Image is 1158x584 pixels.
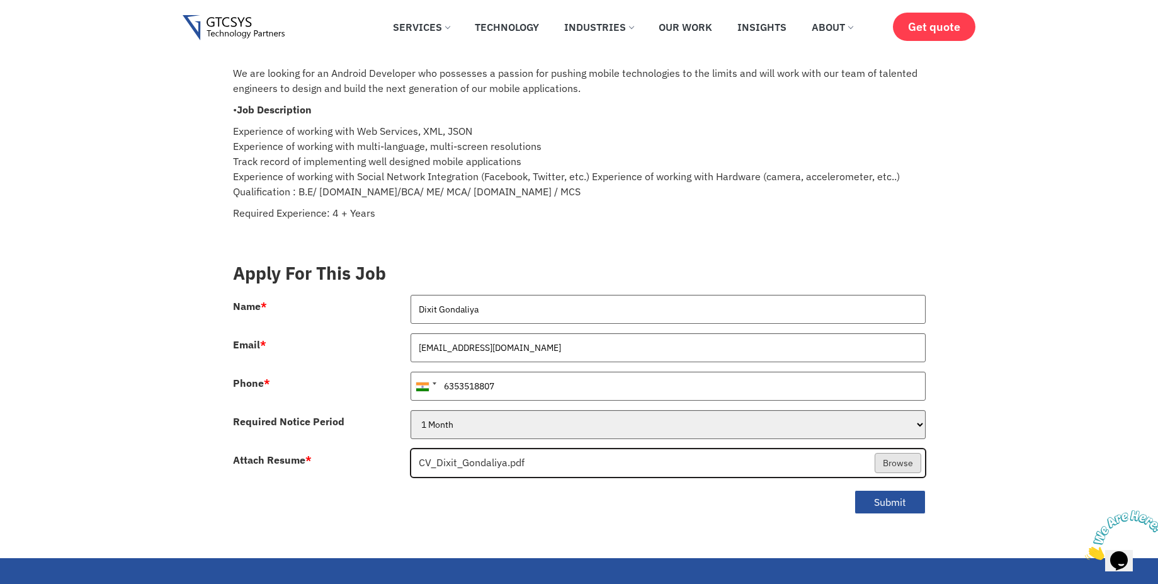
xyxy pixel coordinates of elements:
h3: Apply For This Job [233,263,926,284]
p: Required Experience: 4 + Years [233,205,926,220]
img: Gtcsys logo [183,15,285,41]
a: Industries [555,13,643,41]
a: Services [383,13,459,41]
a: Our Work [649,13,722,41]
span: Get quote [908,20,960,33]
a: Insights [728,13,796,41]
strong: Job Description [237,103,312,116]
label: Phone [233,378,270,388]
p: Experience of working with Web Services, XML, JSON Experience of working with multi-language, mul... [233,123,926,199]
div: India (भारत): +91 [411,372,440,400]
a: Technology [465,13,548,41]
label: Name [233,301,267,311]
a: About [802,13,862,41]
p: We are looking for an Android Developer who possesses a passion for pushing mobile technologies t... [233,50,926,96]
p: • [233,102,926,117]
button: Submit [854,490,926,515]
input: 081234 56789 [411,372,926,401]
label: Email [233,340,266,350]
img: Chat attention grabber [5,5,83,55]
label: Required Notice Period [233,416,344,427]
label: Attach Resume [233,455,312,465]
iframe: chat widget [1080,505,1158,565]
a: Get quote [893,13,975,41]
